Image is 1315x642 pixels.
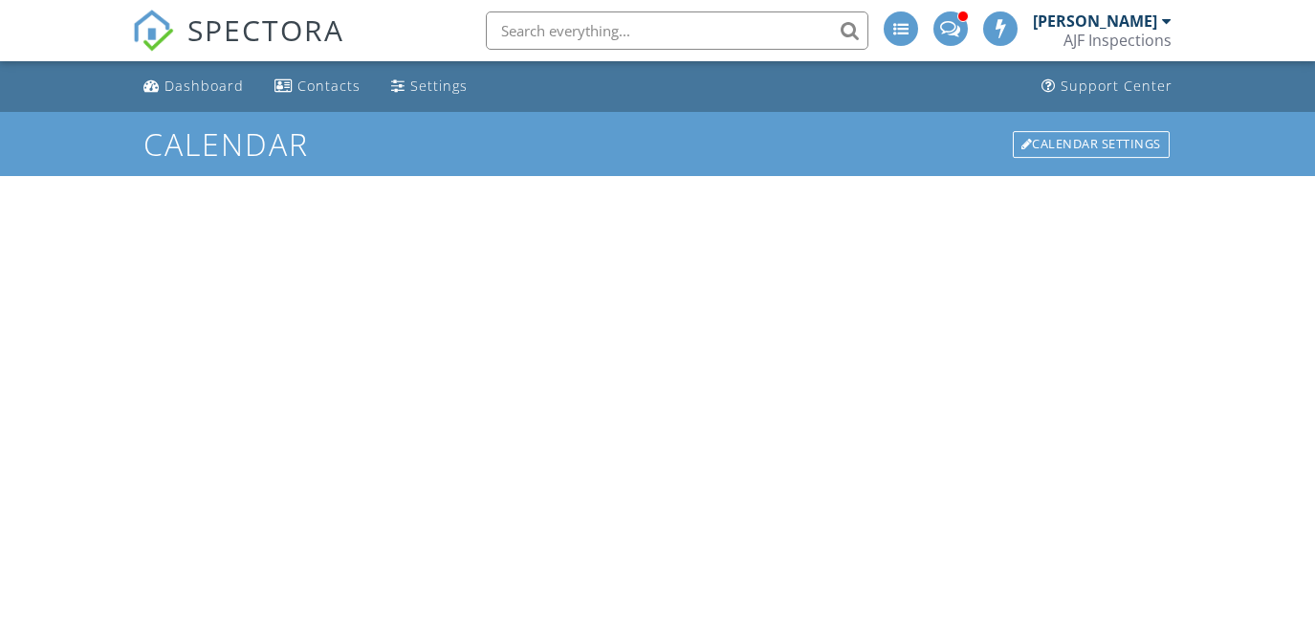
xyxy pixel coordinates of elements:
h1: Calendar [143,127,1171,161]
a: Contacts [267,69,368,104]
div: Contacts [297,77,361,95]
div: [PERSON_NAME] [1033,11,1157,31]
div: Calendar Settings [1013,131,1170,158]
div: AJF Inspections [1063,31,1172,50]
input: Search everything... [486,11,868,50]
span: SPECTORA [187,10,344,50]
a: Support Center [1034,69,1180,104]
a: Dashboard [136,69,252,104]
div: Support Center [1061,77,1173,95]
img: The Best Home Inspection Software - Spectora [132,10,174,52]
a: SPECTORA [132,26,344,66]
a: Settings [384,69,475,104]
a: Calendar Settings [1011,129,1172,160]
div: Settings [410,77,468,95]
div: Dashboard [164,77,244,95]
